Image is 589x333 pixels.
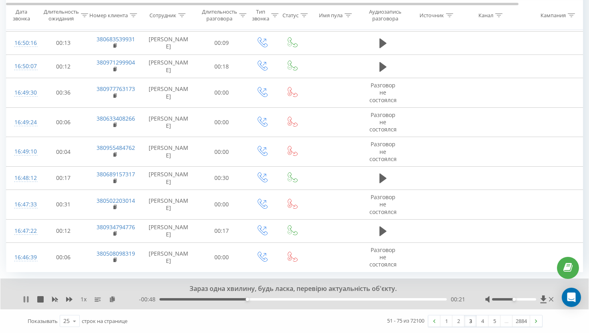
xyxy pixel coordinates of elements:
[512,298,516,301] div: Accessibility label
[541,12,566,18] div: Кампания
[97,197,135,204] a: 380502203014
[500,315,512,327] div: …
[366,8,405,22] div: Аудиозапись разговора
[369,193,397,215] span: Разговор не состоялся
[464,315,476,327] a: 3
[319,12,343,18] div: Имя пула
[97,170,135,178] a: 380689157317
[14,144,30,159] div: 16:49:10
[63,317,70,325] div: 25
[81,295,87,303] span: 1 x
[141,107,197,137] td: [PERSON_NAME]
[141,78,197,108] td: [PERSON_NAME]
[197,166,247,190] td: 00:30
[420,12,444,18] div: Источник
[197,137,247,167] td: 00:00
[6,8,36,22] div: Дата звонка
[512,315,530,327] a: 2884
[282,12,299,18] div: Статус
[38,242,89,272] td: 00:06
[38,190,89,220] td: 00:31
[141,219,197,242] td: [PERSON_NAME]
[38,166,89,190] td: 00:17
[197,190,247,220] td: 00:00
[197,107,247,137] td: 00:00
[369,140,397,162] span: Разговор не состоялся
[14,223,30,239] div: 16:47:22
[488,315,500,327] a: 5
[141,166,197,190] td: [PERSON_NAME]
[97,223,135,231] a: 380934794776
[38,31,89,54] td: 00:13
[76,285,502,293] div: Зараз одна хвилину, будь ласка, перевірю актуальність об'єкту.
[451,295,465,303] span: 00:21
[97,59,135,66] a: 380971299904
[440,315,452,327] a: 1
[14,85,30,101] div: 16:49:30
[369,246,397,268] span: Разговор не состоялся
[38,78,89,108] td: 00:36
[197,55,247,78] td: 00:18
[478,12,493,18] div: Канал
[38,219,89,242] td: 00:12
[97,144,135,151] a: 380955484762
[141,242,197,272] td: [PERSON_NAME]
[562,288,581,307] div: Open Intercom Messenger
[141,190,197,220] td: [PERSON_NAME]
[97,85,135,93] a: 380977763173
[38,55,89,78] td: 00:12
[97,35,135,43] a: 380683539931
[44,8,79,22] div: Длительность ожидания
[97,250,135,257] a: 380508098319
[28,317,58,325] span: Показывать
[14,170,30,186] div: 16:48:12
[139,295,159,303] span: - 00:48
[202,8,237,22] div: Длительность разговора
[141,31,197,54] td: [PERSON_NAME]
[452,315,464,327] a: 2
[14,59,30,74] div: 16:50:07
[38,137,89,167] td: 00:04
[141,137,197,167] td: [PERSON_NAME]
[197,242,247,272] td: 00:00
[14,197,30,212] div: 16:47:33
[369,111,397,133] span: Разговор не состоялся
[89,12,128,18] div: Номер клиента
[246,298,249,301] div: Accessibility label
[14,250,30,265] div: 16:46:39
[197,219,247,242] td: 00:17
[369,81,397,103] span: Разговор не состоялся
[38,107,89,137] td: 00:06
[387,317,424,325] div: 51 - 75 из 72100
[97,115,135,122] a: 380633408266
[252,8,269,22] div: Тип звонка
[149,12,176,18] div: Сотрудник
[141,55,197,78] td: [PERSON_NAME]
[476,315,488,327] a: 4
[82,317,127,325] span: строк на странице
[197,78,247,108] td: 00:00
[14,115,30,130] div: 16:49:24
[197,31,247,54] td: 00:09
[14,35,30,51] div: 16:50:16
